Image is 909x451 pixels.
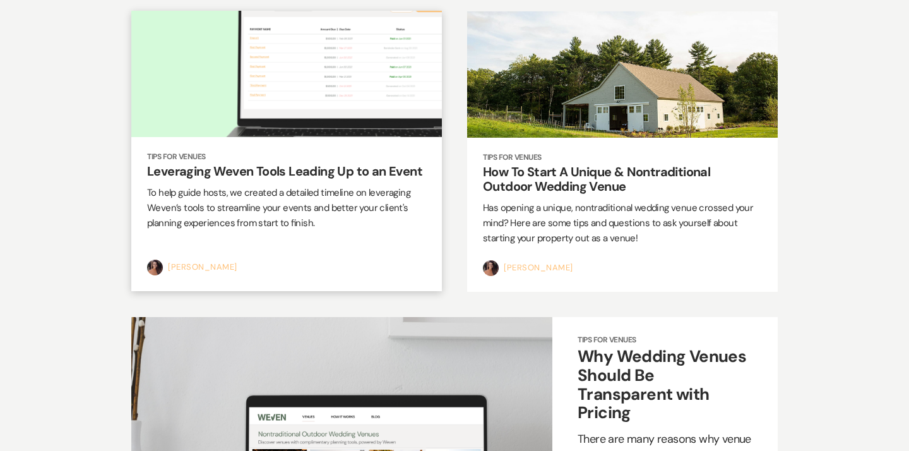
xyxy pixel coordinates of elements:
[578,336,752,345] span: Tips for Venues
[504,262,573,273] a: [PERSON_NAME]
[483,260,499,276] img: Jess Cavallaro
[467,138,778,260] a: Tips for Venues How To Start A Unique & Nontraditional Outdoor Wedding Venue Has opening a unique...
[147,164,426,179] h2: Leveraging Weven Tools Leading Up to an Event
[483,200,762,246] p: Has opening a unique, nontraditional wedding venue crossed your mind? Here are some tips and ques...
[578,347,752,423] h2: Why Wedding Venues Should Be Transparent with Pricing
[168,262,237,272] a: [PERSON_NAME]
[147,185,426,231] p: To help guide hosts, we created a detailed timeline on leveraging Weven’s tools to streamline you...
[131,137,442,244] a: Tips for Venues Leveraging Weven Tools Leading Up to an Event To help guide hosts, we created a d...
[147,260,163,275] img: Jess Cavallaro
[483,165,762,194] h2: How To Start A Unique & Nontraditional Outdoor Wedding Venue
[483,153,762,162] span: Tips for Venues
[147,153,426,162] span: Tips for Venues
